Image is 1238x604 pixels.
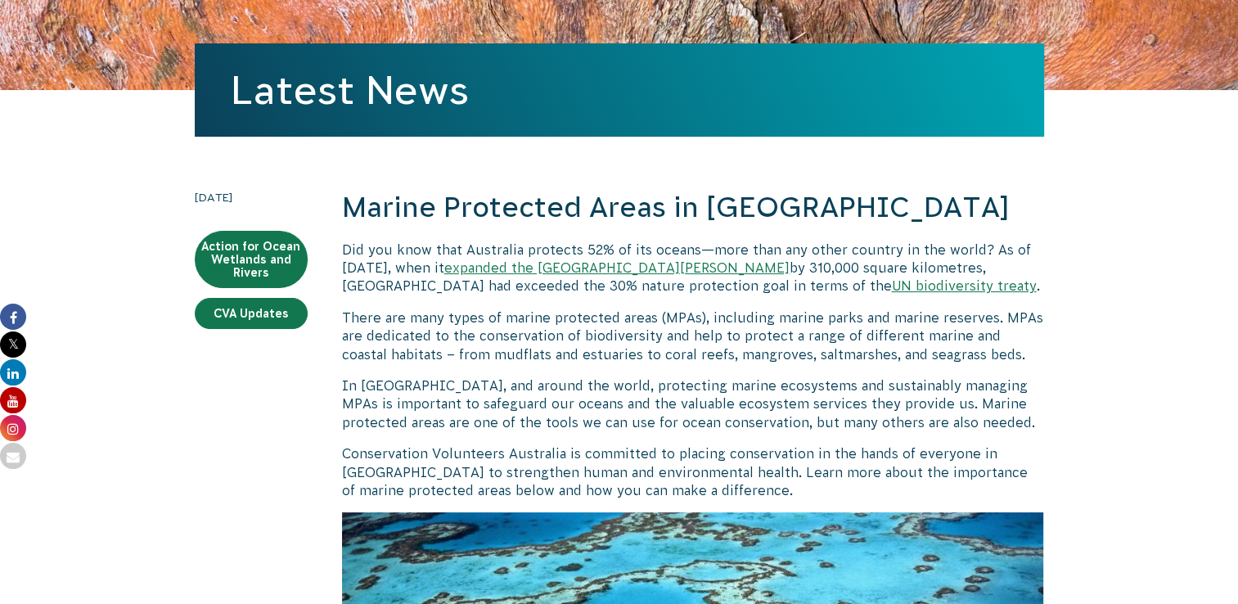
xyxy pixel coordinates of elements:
p: There are many types of marine protected areas (MPAs), including marine parks and marine reserves... [342,309,1044,363]
time: [DATE] [195,188,308,206]
p: Conservation Volunteers Australia is committed to placing conservation in the hands of everyone i... [342,444,1044,499]
p: Did you know that Australia protects 52% of its oceans—more than any other country in the world? ... [342,241,1044,295]
a: expanded the [GEOGRAPHIC_DATA][PERSON_NAME] [444,260,790,275]
p: In [GEOGRAPHIC_DATA], and around the world, protecting marine ecosystems and sustainably managing... [342,376,1044,431]
a: UN biodiversity treaty [892,278,1037,293]
h2: Marine Protected Areas in [GEOGRAPHIC_DATA] [342,188,1044,228]
a: Action for Ocean Wetlands and Rivers [195,231,308,288]
a: Latest News [231,68,469,112]
a: CVA Updates [195,298,308,329]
